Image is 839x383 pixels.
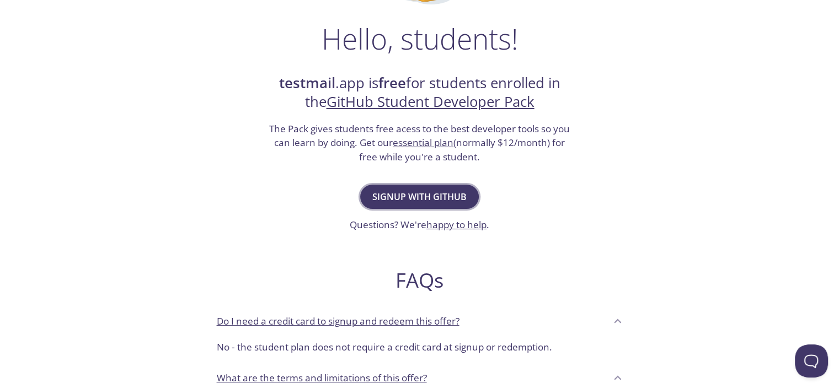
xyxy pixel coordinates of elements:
strong: testmail [279,73,335,93]
h3: The Pack gives students free acess to the best developer tools so you can learn by doing. Get our... [268,122,571,164]
button: Signup with GitHub [360,185,479,209]
h1: Hello, students! [322,22,518,55]
a: happy to help [426,218,487,231]
strong: free [378,73,406,93]
h3: Questions? We're . [350,218,489,232]
h2: FAQs [208,268,632,293]
a: GitHub Student Developer Pack [327,92,535,111]
div: Do I need a credit card to signup and redeem this offer? [208,306,632,336]
a: essential plan [393,136,453,149]
p: No - the student plan does not require a credit card at signup or redemption. [217,340,623,354]
p: Do I need a credit card to signup and redeem this offer? [217,314,459,328]
h2: .app is for students enrolled in the [268,74,571,112]
iframe: Help Scout Beacon - Open [795,344,828,377]
div: Do I need a credit card to signup and redeem this offer? [208,336,632,363]
span: Signup with GitHub [372,189,467,204]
